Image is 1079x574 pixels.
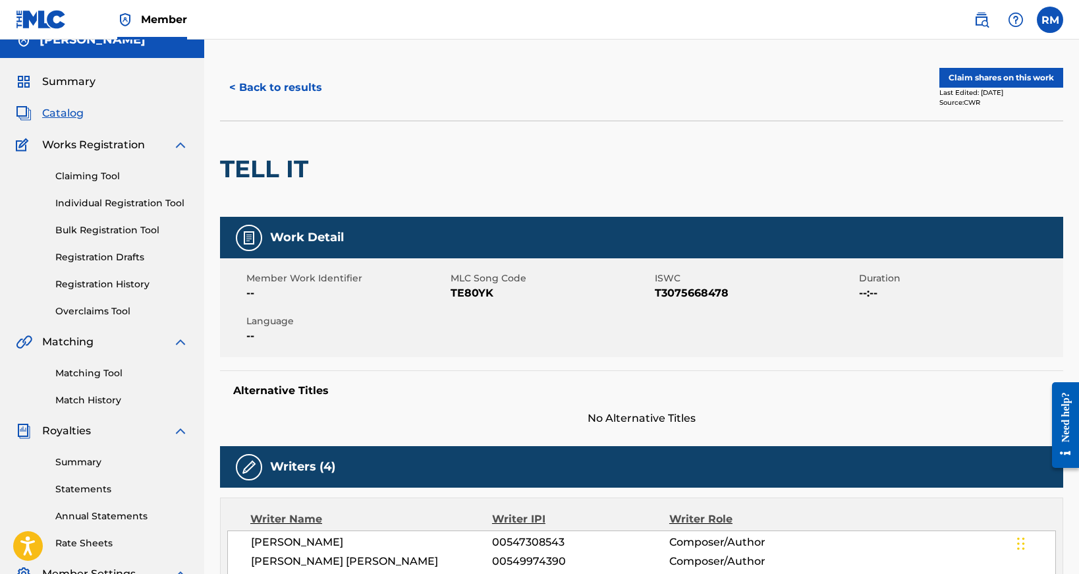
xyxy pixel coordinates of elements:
[246,272,447,285] span: Member Work Identifier
[492,534,669,550] span: 00547308543
[42,74,96,90] span: Summary
[1042,368,1079,481] iframe: Resource Center
[117,12,133,28] img: Top Rightsholder
[250,511,492,527] div: Writer Name
[669,511,831,527] div: Writer Role
[173,137,188,153] img: expand
[669,534,830,550] span: Composer/Author
[246,328,447,344] span: --
[859,285,1060,301] span: --:--
[55,509,188,523] a: Annual Statements
[233,384,1050,397] h5: Alternative Titles
[55,304,188,318] a: Overclaims Tool
[270,459,335,474] h5: Writers (4)
[270,230,344,245] h5: Work Detail
[974,12,989,28] img: search
[55,277,188,291] a: Registration History
[251,554,492,569] span: [PERSON_NAME] [PERSON_NAME]
[492,511,669,527] div: Writer IPI
[16,32,32,48] img: Accounts
[141,12,187,27] span: Member
[669,554,830,569] span: Composer/Author
[16,74,96,90] a: SummarySummary
[55,455,188,469] a: Summary
[40,32,146,47] h5: Rebekah Muhammad
[968,7,995,33] a: Public Search
[246,314,447,328] span: Language
[220,71,331,104] button: < Back to results
[42,423,91,439] span: Royalties
[939,88,1063,98] div: Last Edited: [DATE]
[55,250,188,264] a: Registration Drafts
[55,223,188,237] a: Bulk Registration Tool
[655,285,856,301] span: T3075668478
[1003,7,1029,33] div: Help
[1037,7,1063,33] div: User Menu
[16,74,32,90] img: Summary
[492,554,669,569] span: 00549974390
[220,154,315,184] h2: TELL IT
[655,272,856,285] span: ISWC
[939,68,1063,88] button: Claim shares on this work
[42,105,84,121] span: Catalog
[859,272,1060,285] span: Duration
[241,459,257,475] img: Writers
[16,334,32,350] img: Matching
[55,196,188,210] a: Individual Registration Tool
[241,230,257,246] img: Work Detail
[55,482,188,496] a: Statements
[451,285,651,301] span: TE80YK
[16,105,32,121] img: Catalog
[451,272,651,285] span: MLC Song Code
[55,169,188,183] a: Claiming Tool
[220,411,1063,426] span: No Alternative Titles
[1013,511,1079,574] iframe: Chat Widget
[173,423,188,439] img: expand
[55,536,188,550] a: Rate Sheets
[16,10,67,29] img: MLC Logo
[16,137,33,153] img: Works Registration
[173,334,188,350] img: expand
[1017,524,1025,563] div: Drag
[55,393,188,407] a: Match History
[939,98,1063,107] div: Source: CWR
[246,285,447,301] span: --
[42,137,145,153] span: Works Registration
[55,366,188,380] a: Matching Tool
[1008,12,1024,28] img: help
[42,334,94,350] span: Matching
[16,423,32,439] img: Royalties
[251,534,492,550] span: [PERSON_NAME]
[16,105,84,121] a: CatalogCatalog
